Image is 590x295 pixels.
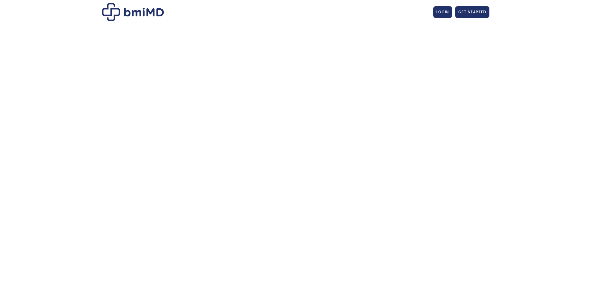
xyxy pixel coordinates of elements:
[102,3,164,21] img: Patient Messaging Portal
[433,6,452,18] a: LOGIN
[455,6,489,18] a: GET STARTED
[436,9,449,15] span: LOGIN
[458,9,486,15] span: GET STARTED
